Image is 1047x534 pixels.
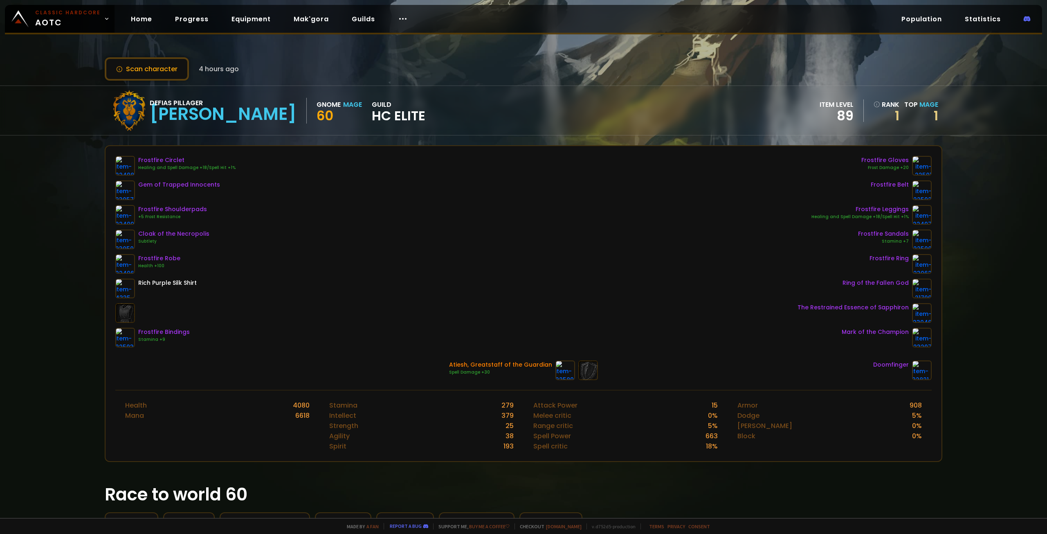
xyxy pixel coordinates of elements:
[958,11,1007,27] a: Statistics
[586,523,636,529] span: v. d752d5 - production
[138,328,190,336] div: Frostfire Bindings
[858,238,909,245] div: Stamina +7
[105,482,942,507] h1: Race to world 60
[125,410,144,421] div: Mana
[124,11,159,27] a: Home
[329,441,346,451] div: Spirit
[912,205,932,225] img: item-22497
[105,57,189,81] button: Scan character
[706,441,718,451] div: 18 %
[506,421,514,431] div: 25
[904,99,938,110] div: Top
[912,279,932,298] img: item-21709
[115,279,135,298] img: item-4335
[501,400,514,410] div: 279
[345,11,382,27] a: Guilds
[295,410,310,421] div: 6618
[912,421,922,431] div: 0 %
[317,106,333,125] span: 60
[287,11,335,27] a: Mak'gora
[150,108,297,120] div: [PERSON_NAME]
[861,156,909,164] div: Frostfire Gloves
[5,5,115,33] a: Classic HardcoreAOTC
[225,11,277,27] a: Equipment
[533,431,571,441] div: Spell Power
[329,410,356,421] div: Intellect
[503,441,514,451] div: 193
[667,523,685,529] a: Privacy
[912,328,932,347] img: item-23207
[910,400,922,410] div: 908
[138,238,209,245] div: Subtlety
[895,11,948,27] a: Population
[705,431,718,441] div: 663
[811,205,909,214] div: Frostfire Leggings
[912,410,922,421] div: 5 %
[138,180,220,189] div: Gem of Trapped Innocents
[546,523,582,529] a: [DOMAIN_NAME]
[317,99,341,110] div: Gnome
[912,156,932,176] img: item-22501
[861,164,909,171] div: Frost Damage +20
[912,431,922,441] div: 0 %
[138,279,197,287] div: Rich Purple Silk Shirt
[372,99,425,122] div: guild
[874,110,899,122] a: 1
[366,523,379,529] a: a fan
[115,156,135,176] img: item-22498
[874,99,899,110] div: rank
[372,110,425,122] span: HC Elite
[115,205,135,225] img: item-22499
[811,214,909,220] div: Healing and Spell Damage +18/Spell Hit +1%
[533,441,568,451] div: Spell critic
[919,100,938,109] span: Mage
[433,523,510,529] span: Support me,
[169,11,215,27] a: Progress
[912,230,932,249] img: item-22500
[138,214,207,220] div: +5 Frost Resistance
[115,230,135,249] img: item-23050
[506,431,514,441] div: 38
[649,523,664,529] a: Terms
[138,205,207,214] div: Frostfire Shoulderpads
[912,180,932,200] img: item-22502
[708,410,718,421] div: 0 %
[329,431,350,441] div: Agility
[115,180,135,200] img: item-23057
[708,421,718,431] div: 5 %
[138,230,209,238] div: Cloak of the Necropolis
[843,279,909,287] div: Ring of the Fallen God
[737,431,755,441] div: Block
[533,410,571,421] div: Melee critic
[533,400,577,410] div: Attack Power
[912,361,932,380] img: item-22821
[820,110,854,122] div: 89
[329,400,357,410] div: Stamina
[737,421,792,431] div: [PERSON_NAME]
[138,156,236,164] div: Frostfire Circlet
[871,180,909,189] div: Frostfire Belt
[35,9,101,29] span: AOTC
[390,523,422,529] a: Report a bug
[115,328,135,347] img: item-22503
[343,99,362,110] div: Mage
[912,254,932,274] img: item-23062
[688,523,710,529] a: Consent
[35,9,101,16] small: Classic Hardcore
[449,369,552,376] div: Spell Damage +30
[138,263,180,269] div: Health +100
[469,523,510,529] a: Buy me a coffee
[138,336,190,343] div: Stamina +9
[934,106,938,125] a: 1
[342,523,379,529] span: Made by
[873,361,909,369] div: Doomfinger
[912,303,932,323] img: item-23046
[199,64,239,74] span: 4 hours ago
[533,421,573,431] div: Range critic
[449,361,552,369] div: Atiesh, Greatstaff of the Guardian
[737,410,759,421] div: Dodge
[138,254,180,263] div: Frostfire Robe
[712,400,718,410] div: 15
[858,230,909,238] div: Frostfire Sandals
[820,99,854,110] div: item level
